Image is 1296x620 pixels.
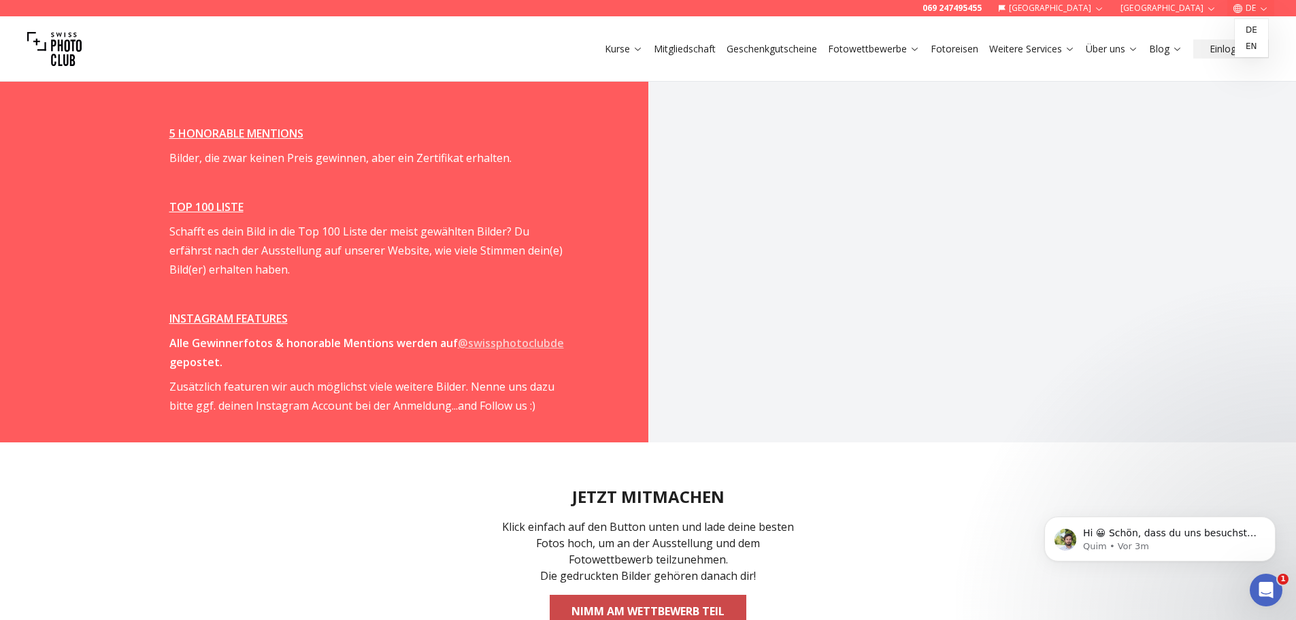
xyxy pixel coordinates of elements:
[1144,39,1188,59] button: Blog
[169,336,458,350] strong: Alle Gewinnerfotos & honorable Mentions werden auf
[1278,574,1289,585] span: 1
[925,39,984,59] button: Fotoreisen
[458,336,564,350] a: @swissphotoclubde
[828,42,920,56] a: Fotowettbewerbe
[169,311,288,326] u: INSTAGRAM FEATURES
[923,3,982,14] a: 069 247495455
[169,379,554,413] span: Zusätzlich featuren wir auch möglichst viele weitere Bilder. Nenne uns dazu bitte ggf. deinen Ins...
[1237,22,1265,38] a: de
[1193,39,1269,59] button: Einloggen
[1235,19,1268,57] div: DE
[169,355,222,370] strong: gepostet.
[169,126,303,141] u: 5 HONORABLE MENTIONS
[1080,39,1144,59] button: Über uns
[721,39,823,59] button: Geschenkgutscheine
[989,42,1075,56] a: Weitere Services
[1237,38,1265,54] a: en
[1149,42,1182,56] a: Blog
[169,199,244,214] u: TOP 100 LISTE
[169,148,567,167] p: Bilder, die zwar keinen Preis gewinnen, aber ein Zertifikat erhalten.
[572,486,725,508] h2: JETZT MITMACHEN
[727,42,817,56] a: Geschenkgutscheine
[169,222,567,279] p: Schafft es dein Bild in die Top 100 Liste der meist gewählten Bilder? Du erfährst nach der Ausste...
[496,568,801,584] p: Die gedruckten Bilder gehören danach dir!
[1024,488,1296,583] iframe: Intercom notifications Nachricht
[1250,574,1282,606] iframe: Intercom live chat
[599,39,648,59] button: Kurse
[1086,42,1138,56] a: Über uns
[823,39,925,59] button: Fotowettbewerbe
[496,519,801,568] p: Klick einfach auf den Button unten und lade deine besten Fotos hoch, um an der Ausstellung und de...
[931,42,978,56] a: Fotoreisen
[984,39,1080,59] button: Weitere Services
[654,42,716,56] a: Mitgliedschaft
[27,22,82,76] img: Swiss photo club
[648,39,721,59] button: Mitgliedschaft
[605,42,643,56] a: Kurse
